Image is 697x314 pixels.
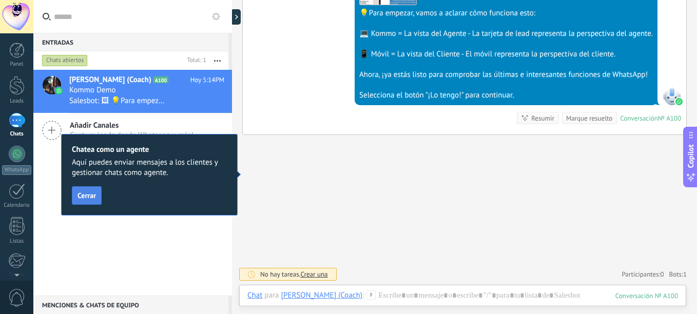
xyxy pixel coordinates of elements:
span: Añadir Canales [70,121,193,130]
div: Marque resuelto [566,113,612,123]
div: 100 [615,291,678,300]
div: Total: 1 [183,55,206,66]
div: WhatsApp [2,165,31,175]
span: Hoy 5:14PM [190,75,224,85]
div: Chats [2,131,32,138]
span: Kommo Demo [69,85,116,95]
div: Listas [2,238,32,245]
img: icon [55,87,63,94]
span: : [362,290,364,301]
span: para [264,290,279,301]
div: MANUEL ARIZA (Coach) [281,290,362,300]
span: A100 [153,76,168,83]
span: Salesbot: 🖼 💡Para empezar, vamos a aclarar cómo funciona esto: 💻 Kommo = La vista del Agente - La... [69,96,168,106]
button: Cerrar [72,186,102,205]
span: 0 [661,270,664,279]
div: № A100 [658,114,681,123]
div: Calendario [2,202,32,209]
div: 📱 Móvil = La vista del Cliente - El móvil representa la perspectiva del cliente. [359,49,653,60]
div: Panel [2,61,32,68]
div: Chats abiertos [42,54,88,67]
a: avataricon[PERSON_NAME] (Coach)A100Hoy 5:14PMKommo DemoSalesbot: 🖼 💡Para empezar, vamos a aclarar... [33,70,232,113]
div: Selecciona el botón "¡Lo tengo!" para continuar. [359,90,653,101]
div: No hay tareas. [260,270,328,279]
div: Menciones & Chats de equipo [33,296,228,314]
span: [PERSON_NAME] (Coach) [69,75,151,85]
div: Ahora, ¡ya estás listo para comprobar las últimas e interesantes funciones de WhatsApp! [359,70,653,80]
div: 💡Para empezar, vamos a aclarar cómo funciona esto: [359,8,653,18]
span: 1 [683,270,687,279]
a: Participantes:0 [622,270,664,279]
div: Conversación [620,114,658,123]
span: Cerrar [78,192,96,199]
span: SalesBot [663,87,681,105]
img: waba.svg [675,98,683,105]
span: Aquí puedes enviar mensajes a los clientes y gestionar chats como agente. [72,158,227,178]
div: Mostrar [230,9,241,25]
span: Copilot [686,145,696,168]
div: Resumir [531,113,554,123]
span: Bots: [669,270,687,279]
span: Captura leads desde Whatsapp y más! [70,130,193,140]
h2: Chatea como un agente [72,145,227,154]
span: Crear una [300,270,327,279]
div: Leads [2,98,32,105]
div: 💻 Kommo = La vista del Agente - La tarjeta de lead representa la perspectiva del agente. [359,29,653,39]
div: Entradas [33,33,228,51]
button: Más [206,51,228,70]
